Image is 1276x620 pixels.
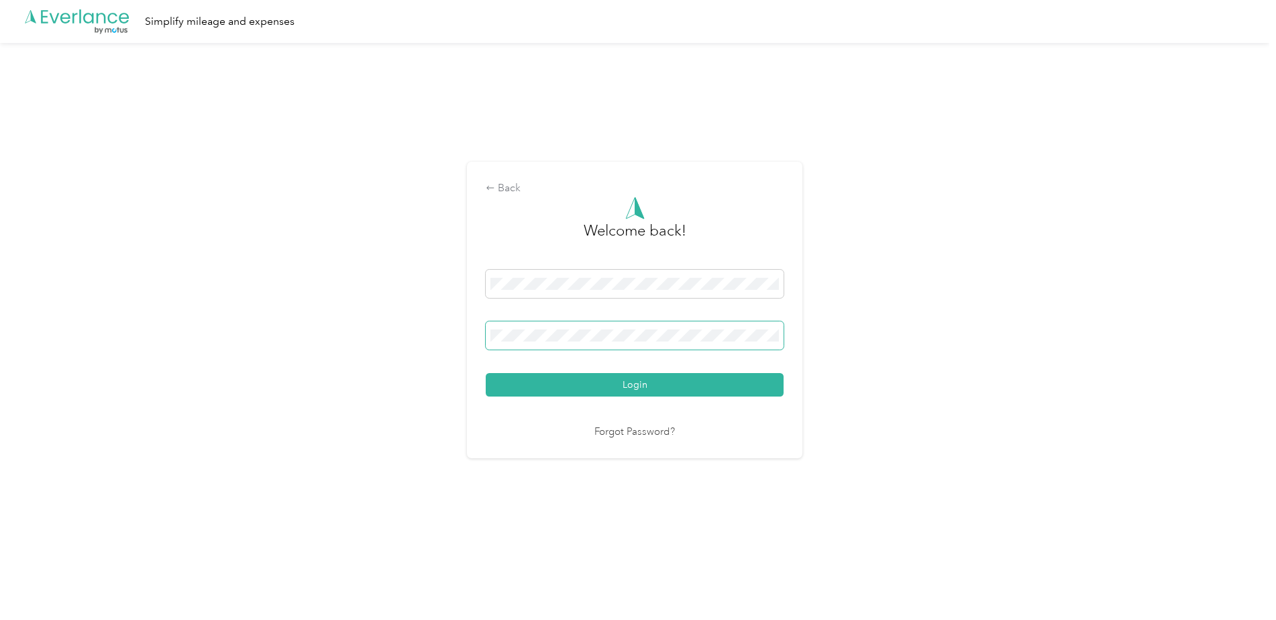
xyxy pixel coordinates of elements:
[1201,545,1276,620] iframe: Everlance-gr Chat Button Frame
[486,180,784,197] div: Back
[594,425,675,440] a: Forgot Password?
[486,373,784,397] button: Login
[584,219,686,256] h3: greeting
[145,13,295,30] div: Simplify mileage and expenses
